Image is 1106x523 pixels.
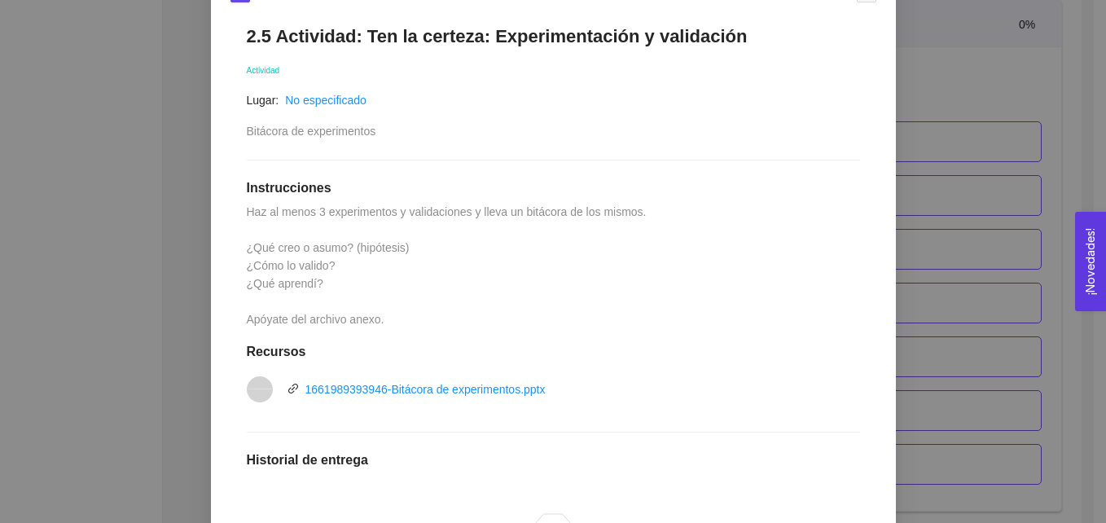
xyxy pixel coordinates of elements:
[247,452,860,468] h1: Historial de entrega
[247,66,280,75] span: Actividad
[247,344,860,360] h1: Recursos
[248,388,272,389] span: vnd.openxmlformats-officedocument.presentationml.presentation
[247,180,860,196] h1: Instrucciones
[1075,212,1106,311] button: Open Feedback Widget
[305,383,546,396] a: 1661989393946-Bitácora de experimentos.pptx
[247,125,376,138] span: Bitácora de experimentos
[285,94,366,107] a: No especificado
[287,383,299,394] span: link
[247,25,860,47] h1: 2.5 Actividad: Ten la certeza: Experimentación y validación
[247,91,279,109] article: Lugar:
[247,205,650,326] span: Haz al menos 3 experimentos y validaciones y lleva un bitácora de los mismos. ¿Qué creo o asumo? ...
